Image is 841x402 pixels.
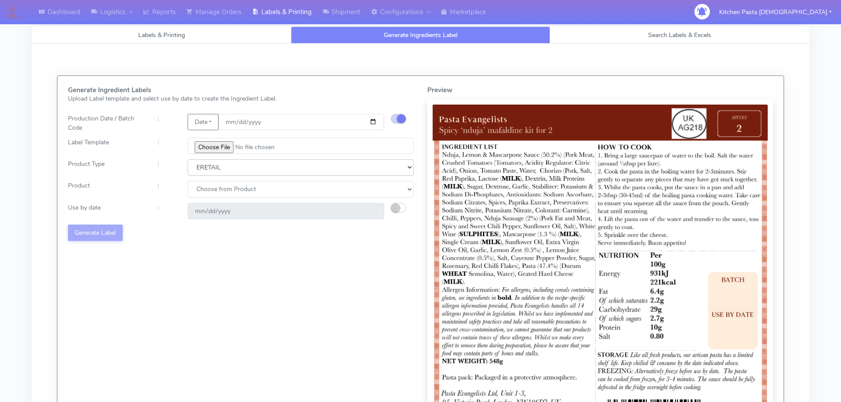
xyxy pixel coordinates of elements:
[151,203,181,219] div: :
[68,225,123,241] button: Generate Label
[68,86,414,94] h5: Generate Ingredient Labels
[151,114,181,132] div: :
[68,94,414,103] p: Upload Label template and select use by date to create the Ingredient Label.
[61,114,151,132] div: Production Date / Batch Code
[151,138,181,154] div: :
[61,181,151,197] div: Product
[188,114,218,130] button: Date
[648,31,711,39] span: Search Labels & Excels
[151,181,181,197] div: :
[138,31,185,39] span: Labels & Printing
[32,26,809,44] ul: Tabs
[713,3,838,21] button: Kitchen Pasta [DEMOGRAPHIC_DATA]
[427,86,773,94] h5: Preview
[61,138,151,154] div: Label Template
[151,159,181,176] div: :
[61,203,151,219] div: Use by date
[384,31,457,39] span: Generate Ingredients Label
[61,159,151,176] div: Product Type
